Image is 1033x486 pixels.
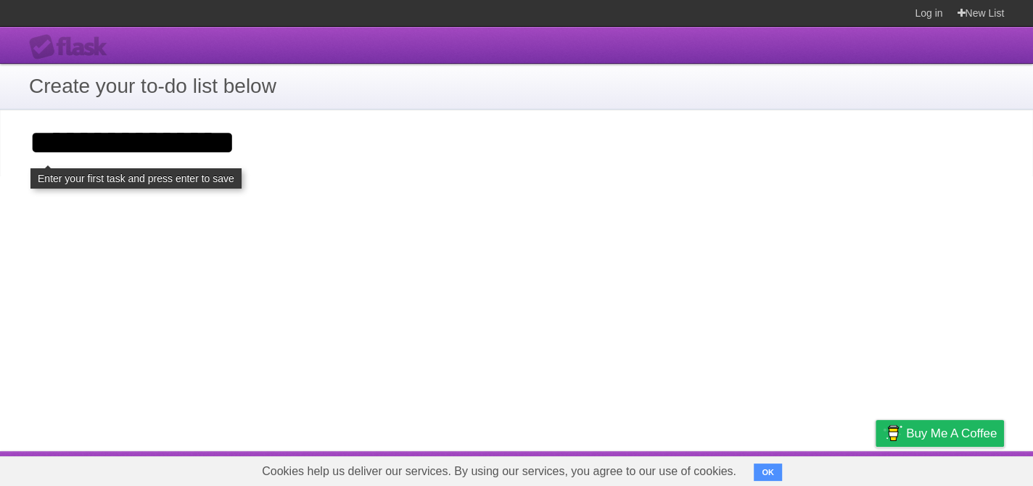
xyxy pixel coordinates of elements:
a: Suggest a feature [913,455,1004,482]
a: Developers [730,455,789,482]
button: OK [754,464,782,481]
span: Cookies help us deliver our services. By using our services, you agree to our use of cookies. [247,457,751,486]
span: Buy me a coffee [906,421,997,446]
a: Buy me a coffee [876,420,1004,447]
img: Buy me a coffee [883,421,902,445]
div: Flask [29,34,116,60]
a: About [683,455,713,482]
h1: Create your to-do list below [29,71,1004,102]
a: Terms [807,455,839,482]
a: Privacy [857,455,894,482]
